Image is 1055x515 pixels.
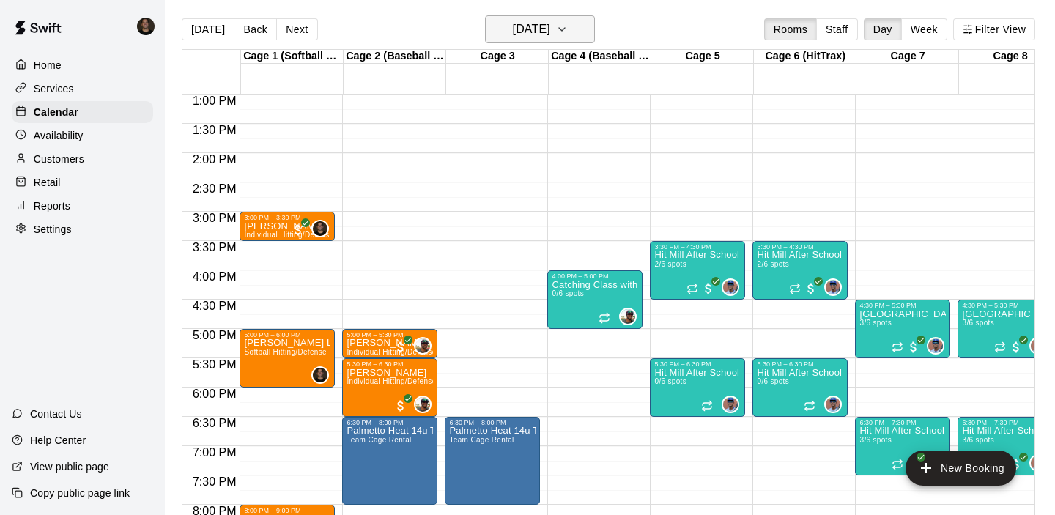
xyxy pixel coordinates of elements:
div: 6:30 PM – 8:00 PM: Palmetto Heat 14u Temple [445,417,540,505]
span: 2/6 spots filled [757,260,789,268]
div: 5:30 PM – 6:30 PM: Nolan Steele [342,358,437,417]
div: Francis Grullon [824,396,842,413]
p: Services [34,81,74,96]
button: Rooms [764,18,817,40]
span: Francis Grullon [728,396,739,413]
div: 4:00 PM – 5:00 PM [552,273,638,280]
div: Cage 3 [446,50,549,64]
img: Kyle Harris [313,368,327,382]
div: 3:00 PM – 3:30 PM [244,214,330,221]
div: 5:30 PM – 6:30 PM [654,360,741,368]
div: Cage 7 [856,50,959,64]
a: Services [12,78,153,100]
span: Recurring event [804,400,815,412]
span: 0/6 spots filled [552,289,584,297]
span: 0/6 spots filled [654,377,686,385]
span: Individual Hitting/Defense Training: 30 min [347,348,495,356]
div: Cage 1 (Softball Pitching Machine) [241,50,344,64]
span: All customers have paid [393,399,408,413]
span: Recurring event [599,312,610,324]
div: 3:30 PM – 4:30 PM: Hit Mill After School Academy- Hitting [752,241,848,300]
span: 2:30 PM [189,182,240,195]
span: 5:30 PM [189,358,240,371]
div: 3:30 PM – 4:30 PM [757,243,843,251]
span: Francis Grullon [728,278,739,296]
span: 3:00 PM [189,212,240,224]
div: 5:00 PM – 5:30 PM: Evan Chwazczewski [342,329,437,358]
div: 5:00 PM – 5:30 PM [347,331,433,338]
a: Retail [12,171,153,193]
span: 5:00 PM [189,329,240,341]
button: Next [276,18,317,40]
a: Calendar [12,101,153,123]
span: All customers have paid [291,223,306,237]
a: Settings [12,218,153,240]
img: Ben Boykin [621,309,635,324]
span: 2:00 PM [189,153,240,166]
span: 6:00 PM [189,388,240,400]
button: Staff [816,18,858,40]
span: Recurring event [892,459,903,470]
span: All customers have paid [906,340,921,355]
span: 7:00 PM [189,446,240,459]
div: Francis Grullon [1029,337,1047,355]
span: Recurring event [994,341,1006,353]
span: Kyle Harris [317,220,329,237]
span: All customers have paid [906,457,921,472]
span: Kyle Harris [317,366,329,384]
div: Ben Boykin [414,396,432,413]
span: 3/6 spots filled [859,436,892,444]
div: 8:00 PM – 9:00 PM [244,507,330,514]
p: Settings [34,222,72,237]
button: [DATE] [182,18,234,40]
p: Calendar [34,105,78,119]
p: Home [34,58,62,73]
div: 3:00 PM – 3:30 PM: Mia Kovacs [240,212,335,241]
p: Help Center [30,433,86,448]
button: Filter View [953,18,1035,40]
a: Reports [12,195,153,217]
span: 0/6 spots filled [757,377,789,385]
img: Francis Grullon [826,397,840,412]
span: All customers have paid [701,281,716,296]
span: 3/6 spots filled [962,319,994,327]
div: 6:30 PM – 7:30 PM: Hit Mill After School Academy 11-13u- Fielding [958,417,1053,475]
div: 5:00 PM – 6:00 PM [244,331,330,338]
span: Recurring event [892,341,903,353]
div: Ben Boykin [414,337,432,355]
span: All customers have paid [804,281,818,296]
span: 1:00 PM [189,95,240,107]
p: View public page [30,459,109,474]
span: Ben Boykin [420,396,432,413]
a: Home [12,54,153,76]
img: Francis Grullon [928,338,943,353]
div: Kyle Harris [311,366,329,384]
button: [DATE] [485,15,595,43]
div: 5:30 PM – 6:30 PM: Hit Mill After School Academy 10-13u- Hitting [650,358,745,417]
img: Francis Grullon [723,280,738,294]
span: Recurring event [701,400,713,412]
span: 3/6 spots filled [859,319,892,327]
span: Francis Grullon [933,337,944,355]
div: 4:00 PM – 5:00 PM: Catching Class with Ben Boykin [547,270,643,329]
div: Cage 6 (HitTrax) [754,50,856,64]
div: Ben Boykin [619,308,637,325]
span: 4:30 PM [189,300,240,312]
span: 7:30 PM [189,475,240,488]
div: 4:30 PM – 5:30 PM [859,302,946,309]
span: Ben Boykin [625,308,637,325]
div: 4:30 PM – 5:30 PM: Hit Mill After School Academy 8u-10u- Fielding [855,300,950,358]
span: Francis Grullon [830,278,842,296]
div: 3:30 PM – 4:30 PM: Hit Mill After School Academy- Hitting [650,241,745,300]
span: 3/6 spots filled [962,436,994,444]
div: 4:30 PM – 5:30 PM [962,302,1048,309]
p: Copy public page link [30,486,130,500]
p: Retail [34,175,61,190]
img: Kyle Harris [137,18,155,35]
